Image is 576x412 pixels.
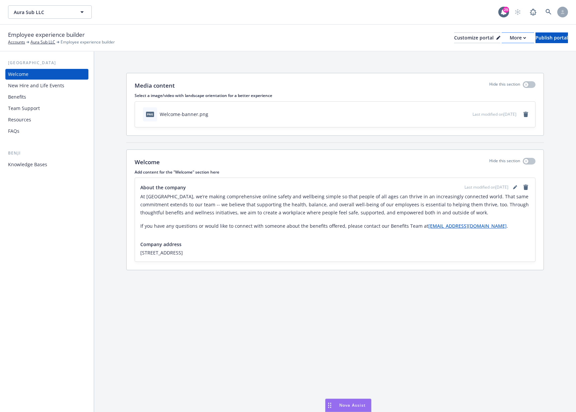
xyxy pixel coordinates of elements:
a: New Hire and Life Events [5,80,88,91]
button: More [502,32,534,43]
p: Select a image/video with landscape orientation for a better experience [135,93,535,98]
a: remove [522,110,530,118]
a: Start snowing [511,5,524,19]
p: Add content for the "Welcome" section here [135,169,535,175]
a: Accounts [8,39,25,45]
a: Resources [5,114,88,125]
span: Last modified on [DATE] [464,184,508,190]
a: Benefits [5,92,88,102]
div: Benji [5,150,88,157]
div: New Hire and Life Events [8,80,64,91]
a: Welcome [5,69,88,80]
div: Drag to move [326,399,334,412]
p: Hide this section [489,81,520,90]
div: Customize portal [454,33,500,43]
button: Publish portal [535,32,568,43]
a: Report a Bug [526,5,540,19]
a: Knowledge Bases [5,159,88,170]
span: Aura Sub LLC [14,9,72,16]
div: [GEOGRAPHIC_DATA] [5,60,88,66]
p: Media content [135,81,175,90]
span: Last modified on [DATE] [473,111,516,117]
span: Employee experience builder [8,30,85,39]
span: Company address [140,241,182,248]
a: [EMAIL_ADDRESS][DOMAIN_NAME] [428,223,507,229]
a: FAQs [5,126,88,136]
div: Welcome-banner.png [160,111,208,118]
a: Team Support [5,103,88,114]
p: At [GEOGRAPHIC_DATA], we’re making comprehensive online safety and wellbeing simple so that peopl... [140,193,530,217]
span: About the company [140,184,186,191]
div: More [510,33,526,43]
span: Employee experience builder [61,39,115,45]
div: Welcome [8,69,28,80]
a: remove [522,183,530,191]
a: Aura Sub LLC [30,39,55,45]
p: Hide this section [489,158,520,167]
a: editPencil [511,183,519,191]
div: 29 [503,7,509,13]
div: Publish portal [535,33,568,43]
span: png [146,112,154,117]
p: Welcome [135,158,160,167]
a: Search [542,5,555,19]
button: Customize portal [454,32,500,43]
button: Aura Sub LLC [8,5,92,19]
div: Benefits [8,92,26,102]
div: FAQs [8,126,19,136]
button: download file [453,111,458,118]
span: Nova Assist [339,402,366,408]
p: If you have any questions or would like to connect with someone about the benefits offered, pleas... [140,222,530,230]
span: [STREET_ADDRESS] [140,249,530,256]
button: preview file [464,111,470,118]
button: Nova Assist [325,399,371,412]
div: Team Support [8,103,40,114]
div: Resources [8,114,31,125]
div: Knowledge Bases [8,159,47,170]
